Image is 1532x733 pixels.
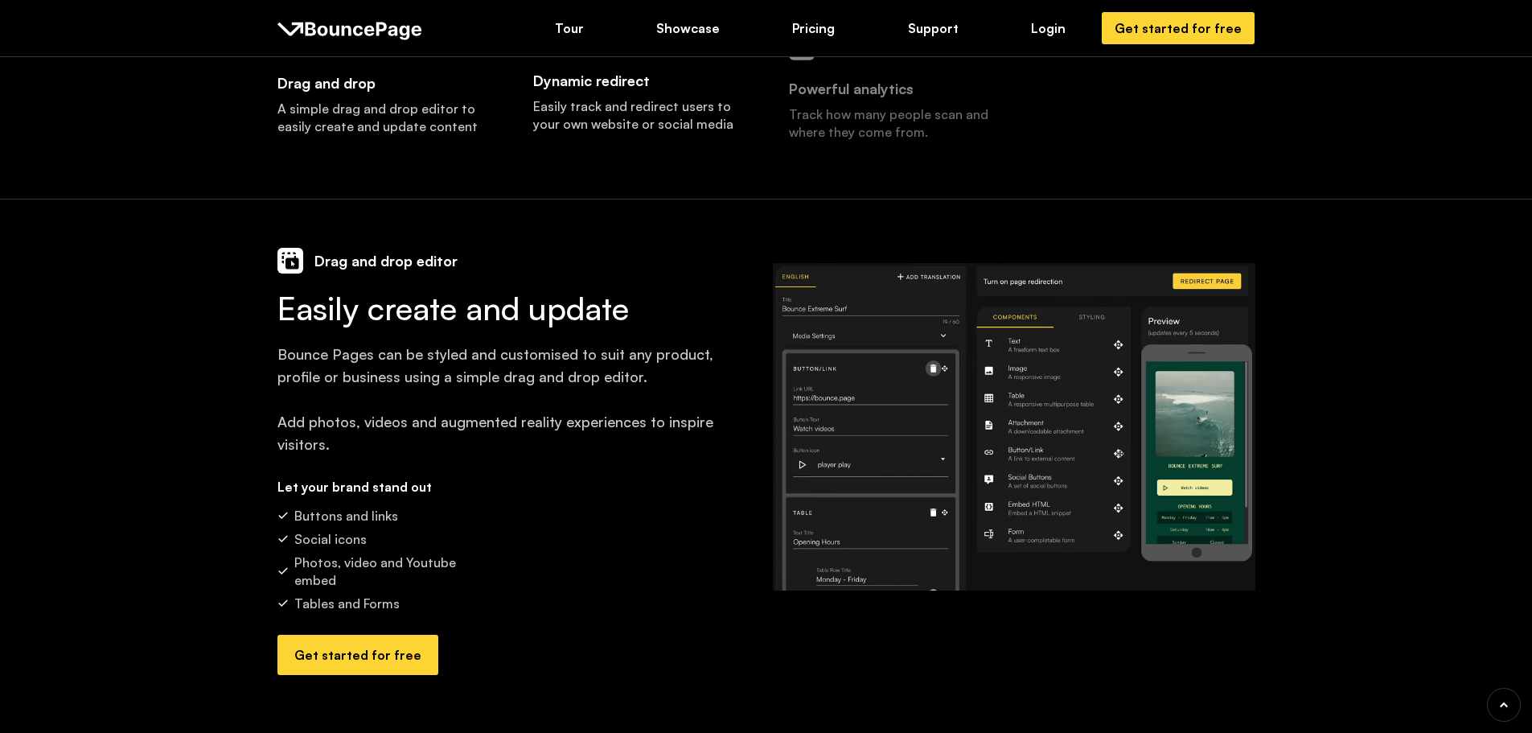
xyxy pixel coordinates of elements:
[656,19,720,37] div: Showcase
[294,554,489,589] div: Photos, video and Youtube embed
[897,14,970,43] a: Support
[544,14,595,43] a: Tour
[294,646,421,664] div: Get started for free
[294,595,400,612] div: Tables and Forms
[277,290,728,326] h4: Easily create and update
[908,19,959,37] div: Support
[789,76,914,99] h5: Powerful analytics
[789,105,1000,158] div: Track how many people scan and where they come from.
[533,69,650,92] h5: Dynamic redirect
[792,19,835,37] div: Pricing
[314,249,458,272] h5: Drag and drop editor
[1115,19,1242,37] div: Get started for free
[277,100,488,135] div: A simple drag and drop editor to easily create and update content
[555,19,584,37] div: Tour
[533,97,744,133] div: Easily track and redirect users to your own website or social media
[294,507,398,525] div: Buttons and links
[781,14,846,43] a: Pricing
[277,343,728,455] div: Bounce Pages can be styled and customised to suit any product, profile or business using a simple...
[1102,12,1255,44] a: Get started for free
[277,635,438,675] a: Get started for free
[645,14,731,43] a: Showcase
[294,530,367,548] div: Social icons
[1031,19,1066,37] div: Login
[277,478,728,496] h6: Let your brand stand out
[1020,14,1077,43] a: Login
[277,52,376,94] h5: Drag and drop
